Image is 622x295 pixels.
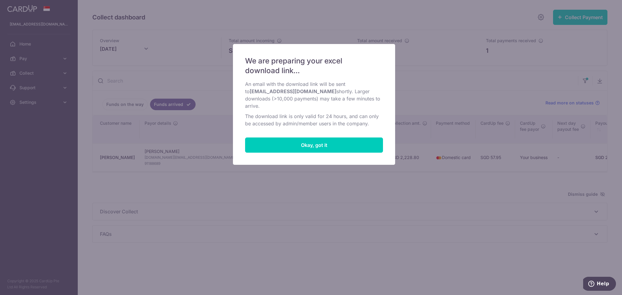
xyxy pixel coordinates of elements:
span: We are preparing your excel download link... [245,56,376,76]
p: An email with the download link will be sent to shortly. Larger downloads (>10,000 payments) may ... [245,80,383,110]
p: The download link is only valid for 24 hours, and can only be accessed by admin/member users in t... [245,113,383,127]
iframe: Opens a widget where you can find more information [583,277,616,292]
b: [EMAIL_ADDRESS][DOMAIN_NAME] [250,88,337,94]
span: Help [14,4,26,10]
button: Close [245,137,383,153]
